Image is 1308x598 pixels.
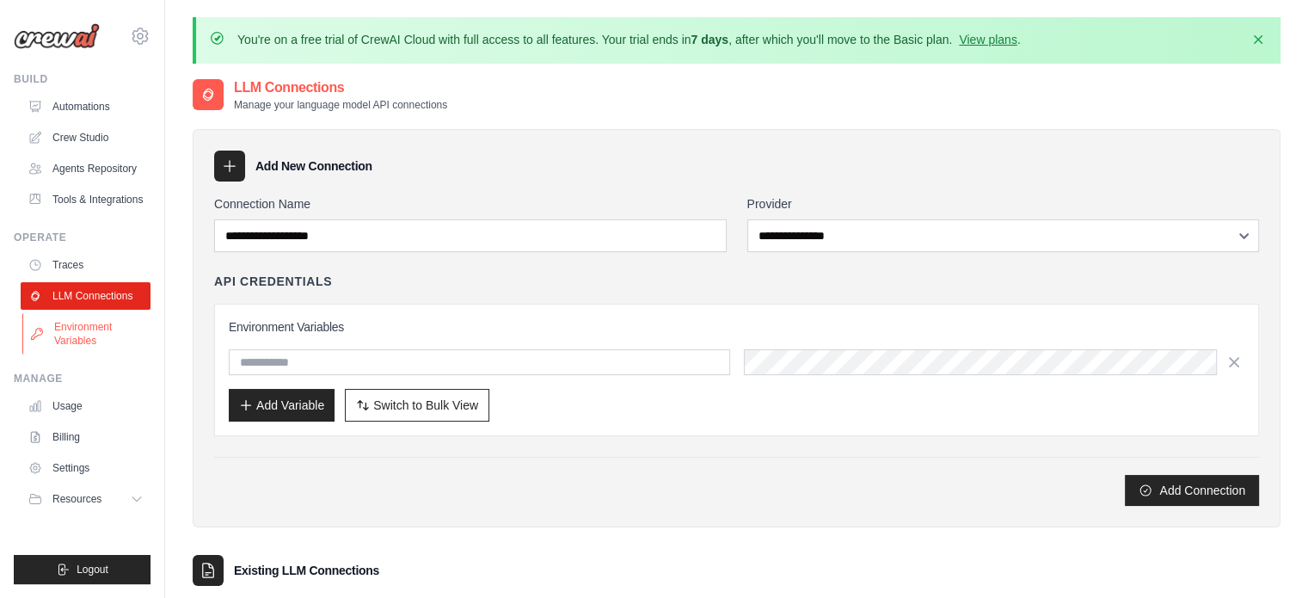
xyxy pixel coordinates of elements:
button: Switch to Bulk View [345,389,489,422]
h2: LLM Connections [234,77,447,98]
a: Settings [21,454,150,482]
p: Manage your language model API connections [234,98,447,112]
a: Environment Variables [22,313,152,354]
label: Provider [747,195,1260,213]
a: Billing [21,423,150,451]
h3: Add New Connection [255,157,372,175]
div: Operate [14,231,150,244]
h4: API Credentials [214,273,332,290]
a: Automations [21,93,150,120]
button: Logout [14,555,150,584]
a: Usage [21,392,150,420]
img: Logo [14,23,100,49]
a: Crew Studio [21,124,150,151]
span: Logout [77,563,108,576]
strong: 7 days [691,33,728,46]
a: View plans [959,33,1016,46]
a: LLM Connections [21,282,150,310]
h3: Existing LLM Connections [234,562,379,579]
a: Traces [21,251,150,279]
button: Resources [21,485,150,513]
span: Switch to Bulk View [373,397,478,414]
div: Manage [14,372,150,385]
p: You're on a free trial of CrewAI Cloud with full access to all features. Your trial ends in , aft... [237,31,1021,48]
span: Resources [52,492,101,506]
h3: Environment Variables [229,318,1244,336]
button: Add Connection [1125,475,1259,506]
div: Build [14,72,150,86]
a: Agents Repository [21,155,150,182]
a: Tools & Integrations [21,186,150,213]
label: Connection Name [214,195,727,213]
button: Add Variable [229,389,335,422]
